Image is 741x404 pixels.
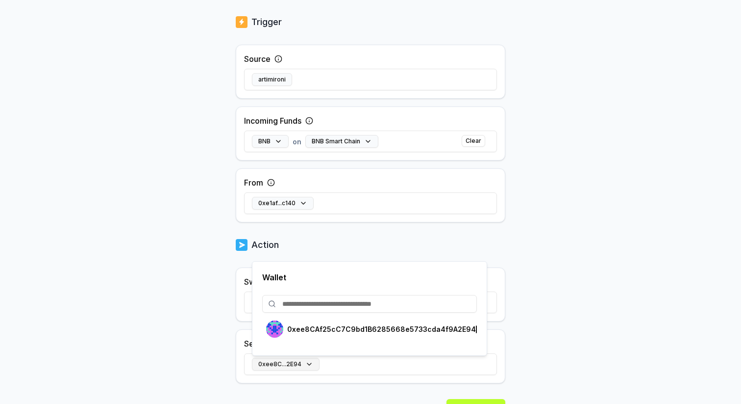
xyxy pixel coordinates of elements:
label: Incoming Funds [244,115,301,127]
div: 0xee8C...2E94 [252,261,487,356]
img: logo [236,15,247,29]
button: 0xee8C...2E94 [252,358,320,371]
label: From [244,177,263,189]
button: artimironi [252,73,292,86]
label: Send to [244,338,272,350]
button: Clear [462,135,485,147]
p: Wallet [262,271,477,283]
button: BNB [252,135,289,148]
button: BNB Smart Chain [305,135,378,148]
span: on [293,136,301,147]
label: Swap to [244,276,274,288]
p: Trigger [251,15,282,29]
p: Action [251,238,279,252]
button: 0xe1af...c140 [252,197,314,210]
img: logo [236,238,247,252]
label: Source [244,53,271,65]
p: 0xee8CAf25cC7C9bd1B6285668e5733cda4f9A2E94 [287,325,476,333]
